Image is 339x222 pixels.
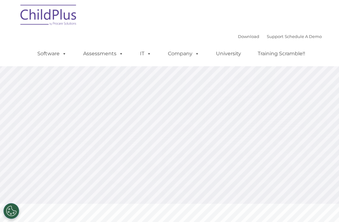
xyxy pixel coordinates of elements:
[134,47,158,60] a: IT
[31,47,73,60] a: Software
[238,34,322,39] font: |
[77,47,130,60] a: Assessments
[230,92,289,107] a: Learn More
[3,203,19,219] button: Cookies Settings
[17,0,80,32] img: ChildPlus by Procare Solutions
[267,34,283,39] a: Support
[210,47,247,60] a: University
[162,47,206,60] a: Company
[251,47,311,60] a: Training Scramble!!
[238,34,259,39] a: Download
[285,34,322,39] a: Schedule A Demo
